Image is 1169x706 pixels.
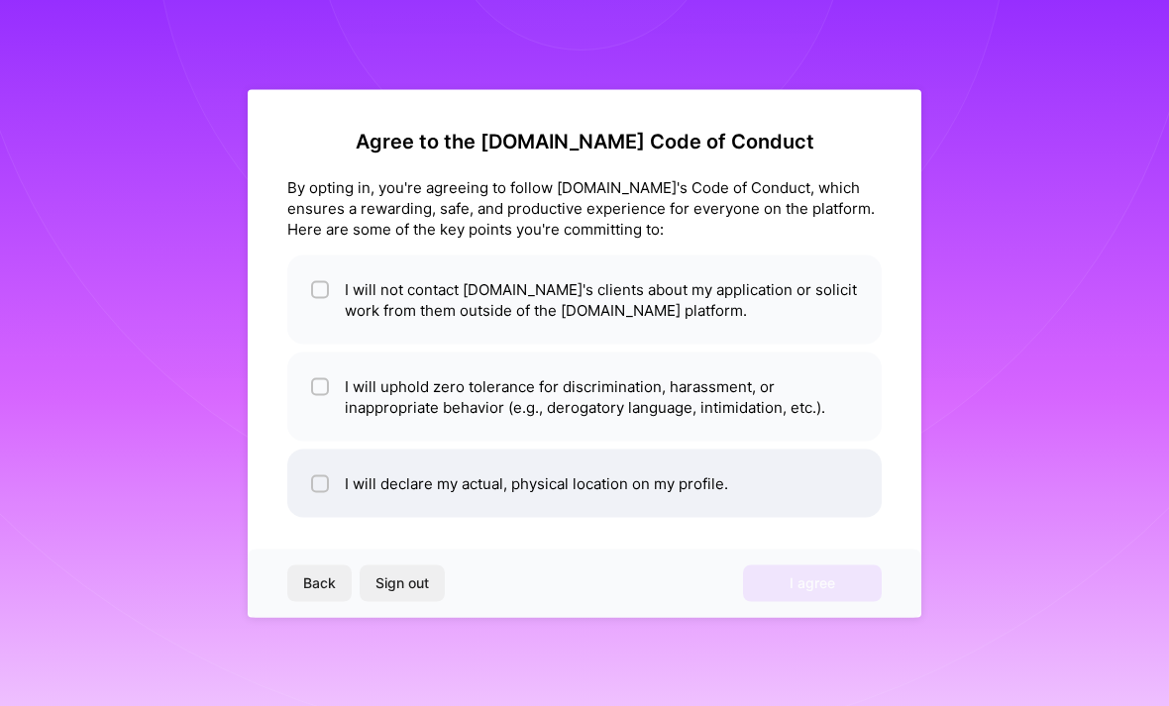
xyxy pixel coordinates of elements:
h2: Agree to the [DOMAIN_NAME] Code of Conduct [287,129,882,152]
li: I will uphold zero tolerance for discrimination, harassment, or inappropriate behavior (e.g., der... [287,352,882,441]
button: Back [287,565,352,601]
button: Sign out [360,565,445,601]
li: I will not contact [DOMAIN_NAME]'s clients about my application or solicit work from them outside... [287,254,882,344]
span: Back [303,573,336,593]
div: By opting in, you're agreeing to follow [DOMAIN_NAME]'s Code of Conduct, which ensures a rewardin... [287,176,882,239]
span: Sign out [375,573,429,593]
li: I will declare my actual, physical location on my profile. [287,449,882,517]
